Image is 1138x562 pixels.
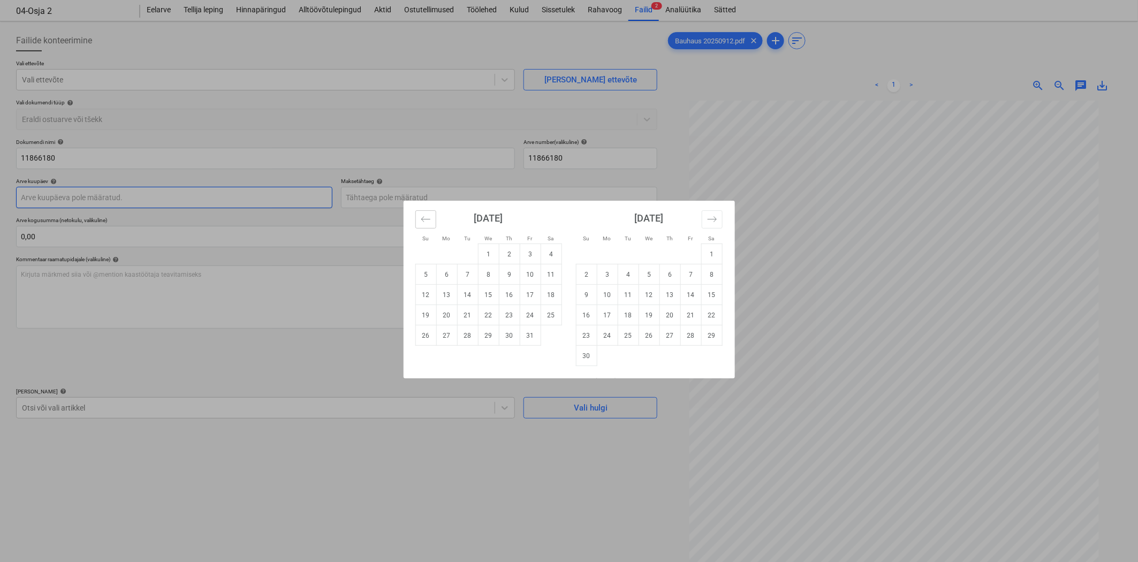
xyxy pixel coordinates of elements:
td: Wednesday, November 26, 2025 [639,325,659,346]
td: Sunday, October 5, 2025 [415,264,436,285]
td: Saturday, November 8, 2025 [701,264,722,285]
td: Monday, November 24, 2025 [597,325,618,346]
td: Saturday, November 1, 2025 [701,244,722,264]
td: Tuesday, November 4, 2025 [618,264,639,285]
small: Mo [603,236,611,241]
td: Monday, October 6, 2025 [436,264,457,285]
td: Saturday, October 25, 2025 [541,305,562,325]
td: Sunday, October 26, 2025 [415,325,436,346]
td: Saturday, November 22, 2025 [701,305,722,325]
td: Sunday, October 19, 2025 [415,305,436,325]
td: Tuesday, November 18, 2025 [618,305,639,325]
td: Tuesday, November 25, 2025 [618,325,639,346]
td: Saturday, October 4, 2025 [541,244,562,264]
td: Saturday, November 15, 2025 [701,285,722,305]
td: Monday, October 13, 2025 [436,285,457,305]
td: Tuesday, October 28, 2025 [457,325,478,346]
button: Move backward to switch to the previous month. [415,210,436,229]
td: Thursday, October 23, 2025 [499,305,520,325]
td: Tuesday, October 7, 2025 [457,264,478,285]
td: Thursday, October 9, 2025 [499,264,520,285]
td: Friday, November 14, 2025 [680,285,701,305]
td: Monday, October 27, 2025 [436,325,457,346]
small: We [645,236,653,241]
div: Calendar [404,201,735,378]
td: Sunday, November 16, 2025 [576,305,597,325]
small: Tu [625,236,631,241]
td: Sunday, November 9, 2025 [576,285,597,305]
td: Thursday, November 20, 2025 [659,305,680,325]
td: Monday, November 17, 2025 [597,305,618,325]
td: Tuesday, October 14, 2025 [457,285,478,305]
td: Friday, November 7, 2025 [680,264,701,285]
td: Friday, October 31, 2025 [520,325,541,346]
td: Wednesday, November 19, 2025 [639,305,659,325]
td: Wednesday, November 5, 2025 [639,264,659,285]
iframe: Chat Widget [1084,511,1138,562]
td: Friday, November 21, 2025 [680,305,701,325]
td: Wednesday, October 8, 2025 [478,264,499,285]
td: Saturday, October 11, 2025 [541,264,562,285]
small: Th [506,236,512,241]
td: Friday, October 24, 2025 [520,305,541,325]
td: Thursday, October 2, 2025 [499,244,520,264]
small: Sa [709,236,715,241]
td: Monday, November 3, 2025 [597,264,618,285]
td: Sunday, November 2, 2025 [576,264,597,285]
small: We [484,236,492,241]
td: Thursday, November 6, 2025 [659,264,680,285]
td: Tuesday, November 11, 2025 [618,285,639,305]
td: Friday, October 17, 2025 [520,285,541,305]
td: Monday, October 20, 2025 [436,305,457,325]
td: Sunday, November 30, 2025 [576,346,597,366]
td: Wednesday, October 15, 2025 [478,285,499,305]
td: Saturday, October 18, 2025 [541,285,562,305]
button: Move forward to switch to the next month. [702,210,723,229]
small: Su [422,236,429,241]
small: Th [666,236,673,241]
td: Wednesday, October 29, 2025 [478,325,499,346]
td: Friday, November 28, 2025 [680,325,701,346]
small: Mo [443,236,451,241]
small: Fr [688,236,693,241]
strong: [DATE] [635,212,664,224]
td: Friday, October 3, 2025 [520,244,541,264]
td: Wednesday, November 12, 2025 [639,285,659,305]
small: Sa [548,236,554,241]
td: Sunday, October 12, 2025 [415,285,436,305]
td: Thursday, October 16, 2025 [499,285,520,305]
strong: [DATE] [474,212,503,224]
td: Thursday, October 30, 2025 [499,325,520,346]
small: Su [583,236,589,241]
td: Friday, October 10, 2025 [520,264,541,285]
td: Monday, November 10, 2025 [597,285,618,305]
td: Sunday, November 23, 2025 [576,325,597,346]
td: Wednesday, October 22, 2025 [478,305,499,325]
small: Tu [464,236,471,241]
td: Thursday, November 27, 2025 [659,325,680,346]
td: Tuesday, October 21, 2025 [457,305,478,325]
td: Wednesday, October 1, 2025 [478,244,499,264]
small: Fr [528,236,533,241]
td: Saturday, November 29, 2025 [701,325,722,346]
td: Thursday, November 13, 2025 [659,285,680,305]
